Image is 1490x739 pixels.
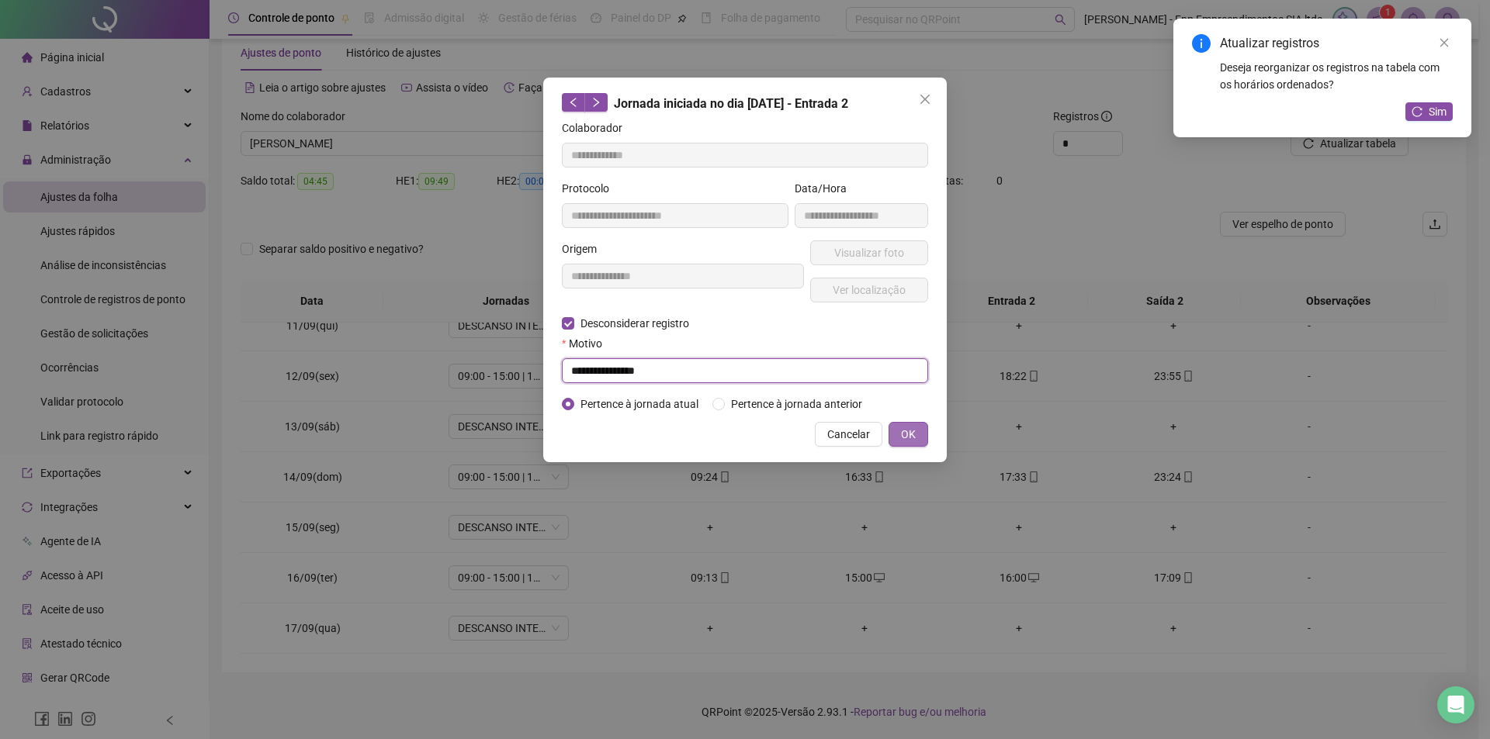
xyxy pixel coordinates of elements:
[1220,59,1453,93] div: Deseja reorganizar os registros na tabela com os horários ordenados?
[913,87,937,112] button: Close
[1437,686,1474,723] div: Open Intercom Messenger
[815,422,882,447] button: Cancelar
[919,93,931,105] span: close
[1436,34,1453,51] a: Close
[574,315,695,332] span: Desconsiderar registro
[1192,34,1211,53] span: info-circle
[562,93,585,112] button: left
[810,278,928,302] button: Ver localização
[562,335,612,352] label: Motivo
[901,426,916,443] span: OK
[1220,34,1453,53] div: Atualizar registros
[725,395,868,413] span: Pertence à jornada anterior
[1412,106,1422,117] span: reload
[562,180,619,197] label: Protocolo
[574,395,705,413] span: Pertence à jornada atual
[795,180,857,197] label: Data/Hora
[889,422,928,447] button: OK
[810,240,928,265] button: Visualizar foto
[562,240,607,257] label: Origem
[591,97,601,108] span: right
[1405,102,1453,121] button: Sim
[1429,103,1447,120] span: Sim
[562,119,632,136] label: Colaborador
[568,97,579,108] span: left
[562,93,928,113] div: Jornada iniciada no dia [DATE] - Entrada 2
[584,93,608,112] button: right
[1439,37,1450,48] span: close
[827,426,870,443] span: Cancelar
